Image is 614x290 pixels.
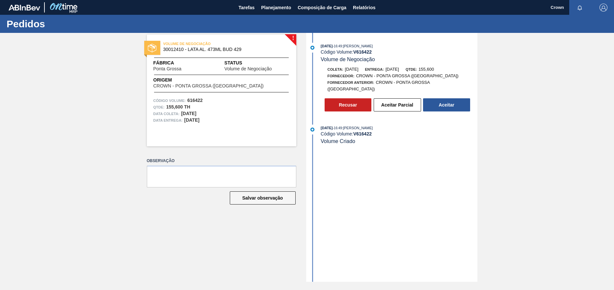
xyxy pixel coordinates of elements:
span: Coleta: [328,67,343,71]
span: : [PERSON_NAME] [342,44,373,48]
span: VOLUME DE NEGOCIAÇÃO [163,40,255,47]
span: [DATE] [345,67,359,72]
span: Origem [153,77,282,84]
span: Volume Criado [321,138,355,144]
button: Recusar [325,98,372,111]
img: TNhmsLtSVTkK8tSr43FrP2fwEKptu5GPRR3wAAAABJRU5ErkJggg== [9,5,40,11]
button: Aceitar Parcial [374,98,421,111]
img: atual [310,128,314,132]
button: Aceitar [423,98,470,111]
span: Data coleta: [153,110,180,117]
span: CROWN - PONTA GROSSA ([GEOGRAPHIC_DATA]) [356,73,458,78]
span: Fornecedor Anterior: [328,81,374,85]
button: Salvar observação [230,191,296,205]
strong: 155,600 TH [166,104,190,109]
span: Volume de Negociação [225,66,272,71]
img: status [148,44,156,52]
span: - 16:49 [333,44,342,48]
span: Fornecedor: [328,74,355,78]
span: Qtde: [406,67,417,71]
strong: V 616422 [353,49,372,55]
strong: [DATE] [184,117,200,123]
span: Composição de Carga [298,4,346,12]
span: [DATE] [321,44,333,48]
span: CROWN - PONTA GROSSA ([GEOGRAPHIC_DATA]) [328,80,430,91]
span: 30012410 - LATA AL. 473ML BUD 429 [163,47,283,52]
div: Código Volume: [321,131,477,136]
strong: [DATE] [181,111,196,116]
span: Planejamento [261,4,291,12]
span: 155,600 [418,67,434,72]
span: : [PERSON_NAME] [342,126,373,130]
span: - 16:49 [333,126,342,130]
span: [DATE] [321,126,333,130]
div: Código Volume: [321,49,477,55]
button: Notificações [569,3,590,12]
span: Relatórios [353,4,375,12]
span: Fábrica [153,60,202,66]
span: Status [225,60,290,66]
span: Ponta Grossa [153,66,182,71]
strong: V 616422 [353,131,372,136]
span: Data entrega: [153,117,183,124]
span: [DATE] [386,67,399,72]
span: CROWN - PONTA GROSSA ([GEOGRAPHIC_DATA]) [153,84,264,88]
label: Observação [147,156,296,166]
span: Código Volume: [153,97,186,104]
span: Qtde : [153,104,165,110]
span: Entrega: [365,67,384,71]
strong: 616422 [187,98,203,103]
img: Logout [600,4,607,12]
img: atual [310,46,314,50]
span: Volume de Negociação [321,57,375,62]
span: Tarefas [238,4,254,12]
h1: Pedidos [7,20,123,28]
